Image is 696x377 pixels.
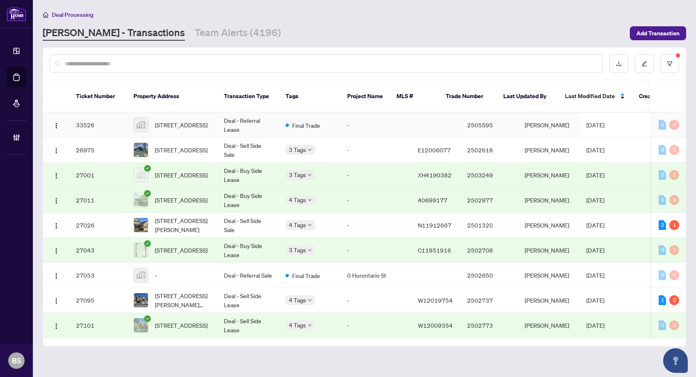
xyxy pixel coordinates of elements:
span: down [308,173,312,177]
span: [DATE] [586,297,604,304]
img: thumbnail-img [134,268,148,282]
div: 0 [669,170,679,180]
span: [STREET_ADDRESS] [155,120,207,129]
span: home [43,12,48,18]
div: 0 [659,270,666,280]
button: Logo [50,118,63,131]
span: [DATE] [586,196,604,204]
td: - [341,188,411,213]
div: 0 [669,245,679,255]
td: 0 Hurontario St [341,263,411,288]
td: - [341,238,411,263]
td: [PERSON_NAME] [518,138,580,163]
th: Trade Number [439,80,497,113]
th: Tags [279,80,341,113]
td: 2502618 [461,138,518,163]
button: Logo [50,294,63,307]
td: 2502650 [461,263,518,288]
span: [DATE] [586,322,604,329]
img: Logo [53,298,60,304]
div: 0 [659,195,666,205]
img: thumbnail-img [134,218,148,232]
span: [STREET_ADDRESS] [155,195,207,205]
span: check-circle [144,190,151,197]
img: thumbnail-img [134,118,148,132]
td: Deal - Buy Side Lease [217,188,279,213]
span: down [308,198,312,202]
span: [DATE] [586,271,604,279]
span: [STREET_ADDRESS] [155,170,207,179]
td: 27095 [69,288,127,313]
th: Project Name [341,80,390,113]
span: filter [667,61,673,67]
td: - [341,313,411,338]
button: download [609,54,628,73]
td: 26975 [69,138,127,163]
td: [PERSON_NAME] [518,263,580,288]
span: [STREET_ADDRESS] [155,145,207,154]
span: 40699177 [418,196,447,204]
img: thumbnail-img [134,318,148,332]
span: Add Transaction [636,27,680,40]
img: Logo [53,198,60,204]
span: Final Trade [292,121,320,130]
img: Logo [53,273,60,279]
button: Logo [50,168,63,182]
span: edit [641,61,647,67]
a: [PERSON_NAME] - Transactions [43,26,185,41]
td: 2502708 [461,238,518,263]
span: [DATE] [586,146,604,154]
div: 0 [659,120,666,130]
button: Logo [50,319,63,332]
td: Deal - Buy Side Lease [217,238,279,263]
img: Logo [53,248,60,254]
a: Team Alerts (4196) [195,26,281,41]
span: 4 Tags [289,320,306,330]
span: BS [12,355,21,366]
img: thumbnail-img [134,293,148,307]
span: C11951916 [418,246,451,254]
div: 2 [669,295,679,305]
div: 2 [659,220,666,230]
span: W12019754 [418,297,453,304]
td: 33526 [69,113,127,138]
th: Last Updated By [497,80,558,113]
td: [PERSON_NAME] [518,113,580,138]
td: 27043 [69,238,127,263]
span: 3 Tags [289,245,306,255]
span: 3 Tags [289,170,306,179]
span: [STREET_ADDRESS][PERSON_NAME][PERSON_NAME] [155,291,211,309]
span: Last Modified Date [565,92,615,101]
div: 0 [669,270,679,280]
div: 0 [669,145,679,155]
button: Logo [50,218,63,232]
div: 0 [659,145,666,155]
button: edit [635,54,654,73]
button: Logo [50,244,63,257]
td: 27011 [69,188,127,213]
span: - [155,271,157,280]
span: 4 Tags [289,295,306,305]
td: 2502737 [461,288,518,313]
span: check-circle [144,165,151,172]
span: down [308,298,312,302]
td: [PERSON_NAME] [518,188,580,213]
th: Transaction Type [217,80,279,113]
img: thumbnail-img [134,168,148,182]
div: 0 [659,170,666,180]
th: MLS # [390,80,439,113]
span: [DATE] [586,121,604,129]
span: Final Trade [292,271,320,280]
button: Logo [50,193,63,207]
img: thumbnail-img [134,243,148,257]
span: W12009354 [418,322,453,329]
span: [STREET_ADDRESS][PERSON_NAME] [155,216,211,234]
span: [DATE] [586,221,604,229]
span: down [308,248,312,252]
button: Add Transaction [630,26,686,40]
img: logo [7,6,26,21]
td: Deal - Referral Lease [217,113,279,138]
td: [PERSON_NAME] [518,288,580,313]
img: Logo [53,172,60,179]
td: Deal - Sell Side Sale [217,138,279,163]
